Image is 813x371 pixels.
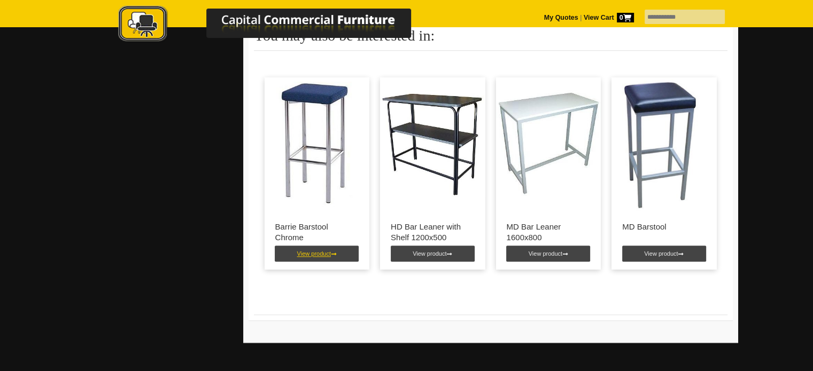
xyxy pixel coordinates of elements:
[507,222,591,243] p: MD Bar Leaner 1600x800
[611,77,713,211] img: MD Barstool
[584,14,634,21] strong: View Cart
[391,246,475,262] a: View product
[506,246,590,262] a: View product
[254,28,727,51] h2: You may also be interested in:
[89,5,463,44] img: Capital Commercial Furniture Logo
[544,14,578,21] a: My Quotes
[265,77,370,211] img: Barrie Barstool Chrome
[617,13,634,22] span: 0
[622,222,706,232] p: MD Barstool
[275,246,359,262] a: View product
[275,222,359,243] p: Barrie Barstool Chrome
[496,77,601,211] img: MD Bar Leaner 1600x800
[391,222,475,243] p: HD Bar Leaner with Shelf 1200x500
[89,5,463,48] a: Capital Commercial Furniture Logo
[622,246,706,262] a: View product
[582,14,633,21] a: View Cart0
[380,77,485,211] img: HD Bar Leaner with Shelf 1200x500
